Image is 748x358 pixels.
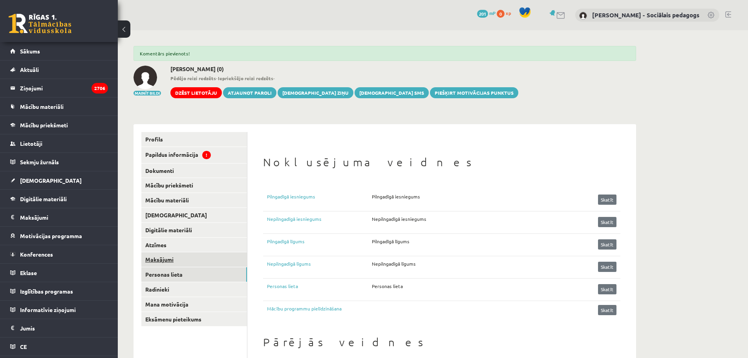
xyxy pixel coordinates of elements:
span: Digitālie materiāli [20,195,67,202]
a: Skatīt [598,195,616,205]
a: Mācību priekšmeti [141,178,247,193]
span: ! [202,151,211,159]
a: Pilngadīgā līgums [267,238,372,250]
img: Līva Amanda Zvīne [134,66,157,89]
a: [DEMOGRAPHIC_DATA] ziņu [278,87,353,98]
a: Papildus informācija! [141,147,247,163]
a: Nepilngadīgā iesniegums [267,215,372,227]
a: Rīgas 1. Tālmācības vidusskola [9,14,71,33]
a: Maksājumi [141,252,247,267]
span: [DEMOGRAPHIC_DATA] [20,177,82,184]
a: Sekmju žurnāls [10,153,108,171]
a: Konferences [10,245,108,263]
a: Nepilngadīgā līgums [267,260,372,272]
h1: Noklusējuma veidnes [263,156,620,169]
span: Eklase [20,269,37,276]
a: Mācību programmu pielīdzināšana [267,305,342,315]
button: Mainīt bildi [134,91,161,95]
a: Eksāmenu pieteikums [141,312,247,327]
span: CE [20,343,27,350]
a: Digitālie materiāli [141,223,247,237]
a: Atzīmes [141,238,247,252]
a: Skatīt [598,305,616,315]
p: Pilngadīgā iesniegums [372,193,420,200]
span: Sekmju žurnāls [20,158,59,165]
p: Personas lieta [372,283,403,290]
a: Motivācijas programma [10,227,108,245]
b: Iepriekšējo reizi redzēts [218,75,273,81]
span: Lietotāji [20,140,42,147]
a: Personas lieta [141,267,247,282]
span: Informatīvie ziņojumi [20,306,76,313]
span: Izglītības programas [20,288,73,295]
a: Informatīvie ziņojumi [10,301,108,319]
a: Skatīt [598,217,616,227]
a: Mana motivācija [141,297,247,312]
i: 2706 [91,83,108,94]
a: Profils [141,132,247,147]
span: 201 [477,10,488,18]
a: Maksājumi [10,208,108,226]
a: 201 mP [477,10,496,16]
a: [PERSON_NAME] - Sociālais pedagogs [592,11,699,19]
h2: [PERSON_NAME] (0) [170,66,518,72]
span: - - [170,75,518,82]
a: Mācību materiāli [141,193,247,207]
a: Sākums [10,42,108,60]
p: Nepilngadīgā līgums [372,260,416,267]
legend: Maksājumi [20,208,108,226]
span: Mācību materiāli [20,103,64,110]
span: Konferences [20,251,53,258]
a: Skatīt [598,262,616,272]
span: Jumis [20,325,35,332]
div: Komentārs pievienots! [134,46,636,61]
a: Jumis [10,319,108,337]
a: Atjaunot paroli [223,87,276,98]
a: Mācību materiāli [10,97,108,116]
a: CE [10,338,108,356]
span: xp [506,10,511,16]
p: Nepilngadīgā iesniegums [372,215,426,222]
legend: Ziņojumi [20,79,108,97]
a: Skatīt [598,284,616,294]
a: Skatīt [598,239,616,250]
span: 0 [497,10,505,18]
a: Personas lieta [267,283,372,294]
span: Motivācijas programma [20,232,82,239]
span: mP [489,10,496,16]
a: Eklase [10,264,108,282]
a: [DEMOGRAPHIC_DATA] [10,171,108,189]
a: Dokumenti [141,163,247,178]
a: 0 xp [497,10,515,16]
a: Pilngadīgā iesniegums [267,193,372,205]
a: Lietotāji [10,134,108,152]
a: Radinieki [141,282,247,297]
a: [DEMOGRAPHIC_DATA] SMS [355,87,429,98]
a: Digitālie materiāli [10,190,108,208]
img: Dagnija Gaubšteina - Sociālais pedagogs [579,12,587,20]
p: Pilngadīgā līgums [372,238,410,245]
a: [DEMOGRAPHIC_DATA] [141,208,247,222]
a: Dzēst lietotāju [170,87,222,98]
h1: Pārējās veidnes [263,336,620,349]
a: Aktuāli [10,61,108,79]
a: Ziņojumi2706 [10,79,108,97]
span: Mācību priekšmeti [20,121,68,129]
span: Sākums [20,48,40,55]
span: Aktuāli [20,66,39,73]
a: Izglītības programas [10,282,108,300]
b: Pēdējo reizi redzēts [170,75,216,81]
a: Piešķirt motivācijas punktus [430,87,518,98]
a: Mācību priekšmeti [10,116,108,134]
